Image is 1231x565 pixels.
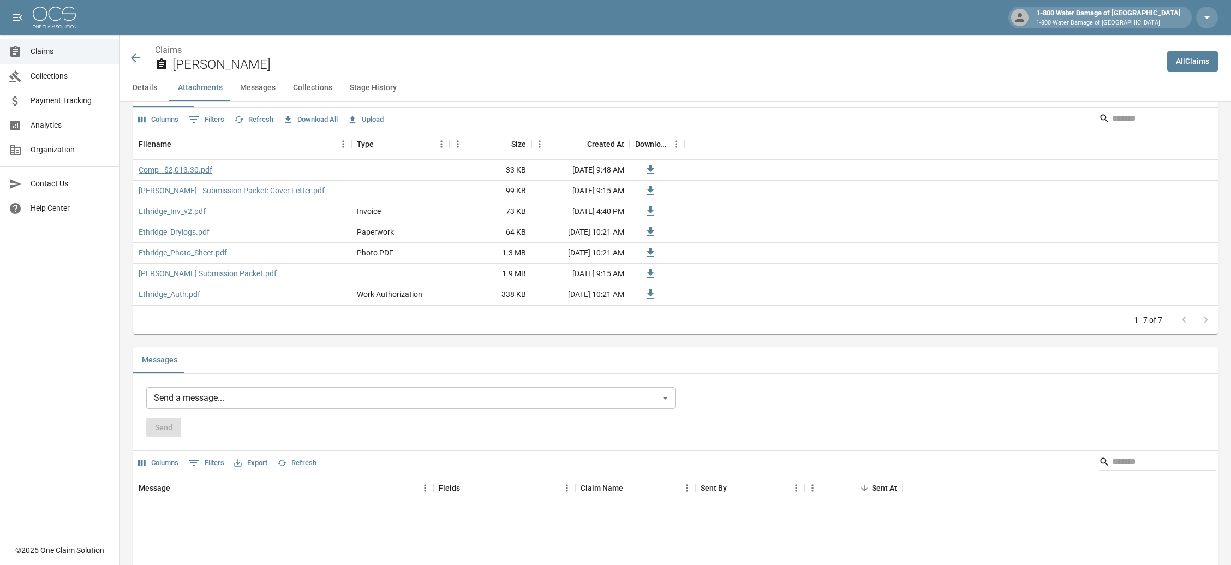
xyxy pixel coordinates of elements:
button: Menu [679,480,695,496]
a: Ethridge_Photo_Sheet.pdf [139,247,227,258]
div: [DATE] 10:21 AM [531,284,630,305]
button: Messages [231,75,284,101]
span: Claims [31,46,111,57]
button: Sort [460,480,475,496]
button: Menu [559,480,575,496]
button: Download All [280,111,340,128]
div: 33 KB [450,160,531,181]
a: AllClaims [1167,51,1218,72]
div: Sent By [695,473,804,503]
div: [DATE] 10:21 AM [531,222,630,243]
button: Details [120,75,169,101]
div: 1.9 MB [450,264,531,284]
div: Work Authorization [357,289,422,300]
div: Type [351,129,450,159]
div: Created At [587,129,624,159]
div: Download [630,129,684,159]
button: Sort [170,480,186,496]
div: 99 KB [450,181,531,201]
div: Created At [531,129,630,159]
div: anchor tabs [120,75,1231,101]
div: related-list tabs [133,347,1218,373]
div: [DATE] 9:15 AM [531,181,630,201]
div: [DATE] 4:40 PM [531,201,630,222]
button: Stage History [341,75,405,101]
div: [DATE] 9:15 AM [531,264,630,284]
button: open drawer [7,7,28,28]
a: Comp - $2,013.30.pdf [139,164,212,175]
div: 1-800 Water Damage of [GEOGRAPHIC_DATA] [1032,8,1185,27]
button: Sort [857,480,872,496]
button: Select columns [135,455,181,472]
div: Fields [433,473,575,503]
button: Collections [284,75,341,101]
div: Type [357,129,374,159]
a: [PERSON_NAME] Submission Packet.pdf [139,268,277,279]
button: Menu [417,480,433,496]
div: 64 KB [450,222,531,243]
button: Attachments [169,75,231,101]
button: Upload [345,111,386,128]
span: Analytics [31,120,111,131]
a: Ethridge_Inv_v2.pdf [139,206,206,217]
div: Invoice [357,206,381,217]
div: Sent By [701,473,727,503]
button: Refresh [274,455,319,472]
span: Help Center [31,203,111,214]
div: Paperwork [357,227,394,237]
button: Show filters [186,454,227,472]
div: Search [1099,453,1216,473]
div: Claim Name [581,473,623,503]
button: Select columns [135,111,181,128]
span: Contact Us [31,178,111,189]
div: 1.3 MB [450,243,531,264]
nav: breadcrumb [155,44,1158,57]
div: Search [1099,110,1216,129]
div: Message [139,473,170,503]
a: [PERSON_NAME] - Submission Packet: Cover Letter.pdf [139,185,325,196]
button: Export [231,455,270,472]
a: Ethridge_Auth.pdf [139,289,200,300]
div: 73 KB [450,201,531,222]
div: Fields [439,473,460,503]
div: Photo PDF [357,247,393,258]
div: [DATE] 9:48 AM [531,160,630,181]
button: Menu [335,136,351,152]
a: Ethridge_Drylogs.pdf [139,227,210,237]
div: Size [450,129,531,159]
div: Claim Name [575,473,695,503]
div: © 2025 One Claim Solution [15,545,104,556]
span: Organization [31,144,111,156]
button: Sort [727,480,742,496]
h2: [PERSON_NAME] [172,57,1158,73]
div: Sent At [804,473,903,503]
div: Message [133,473,433,503]
button: Menu [531,136,548,152]
div: Send a message... [146,387,676,409]
button: Sort [623,480,638,496]
p: 1–7 of 7 [1134,314,1162,325]
div: [DATE] 10:21 AM [531,243,630,264]
button: Refresh [231,111,276,128]
button: Show filters [186,111,227,128]
button: Menu [788,480,804,496]
button: Menu [433,136,450,152]
div: Download [635,129,668,159]
button: Menu [668,136,684,152]
a: Claims [155,45,182,55]
span: Payment Tracking [31,95,111,106]
button: Menu [804,480,821,496]
div: 338 KB [450,284,531,305]
button: Menu [450,136,466,152]
button: Messages [133,347,186,373]
div: Filename [139,129,171,159]
div: Size [511,129,526,159]
div: Filename [133,129,351,159]
img: ocs-logo-white-transparent.png [33,7,76,28]
p: 1-800 Water Damage of [GEOGRAPHIC_DATA] [1036,19,1181,28]
span: Collections [31,70,111,82]
div: Sent At [872,473,897,503]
